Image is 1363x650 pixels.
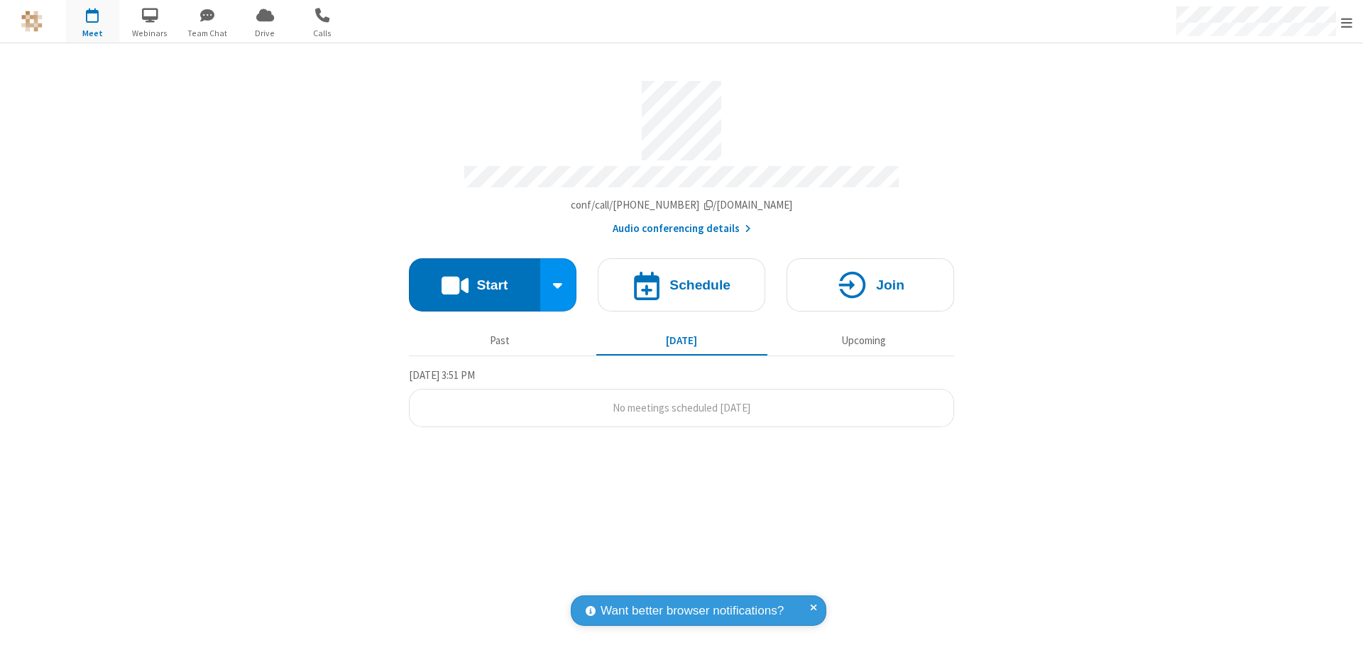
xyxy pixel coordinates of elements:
[409,70,954,237] section: Account details
[596,327,767,354] button: [DATE]
[296,27,349,40] span: Calls
[239,27,292,40] span: Drive
[476,278,508,292] h4: Start
[613,221,751,237] button: Audio conferencing details
[571,197,793,214] button: Copy my meeting room linkCopy my meeting room link
[613,401,750,414] span: No meetings scheduled [DATE]
[540,258,577,312] div: Start conference options
[1328,613,1352,640] iframe: Chat
[598,258,765,312] button: Schedule
[409,368,475,382] span: [DATE] 3:51 PM
[601,602,784,620] span: Want better browser notifications?
[778,327,949,354] button: Upcoming
[409,367,954,428] section: Today's Meetings
[409,258,540,312] button: Start
[66,27,119,40] span: Meet
[787,258,954,312] button: Join
[571,198,793,211] span: Copy my meeting room link
[124,27,177,40] span: Webinars
[21,11,43,32] img: QA Selenium DO NOT DELETE OR CHANGE
[415,327,586,354] button: Past
[181,27,234,40] span: Team Chat
[876,278,904,292] h4: Join
[669,278,730,292] h4: Schedule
